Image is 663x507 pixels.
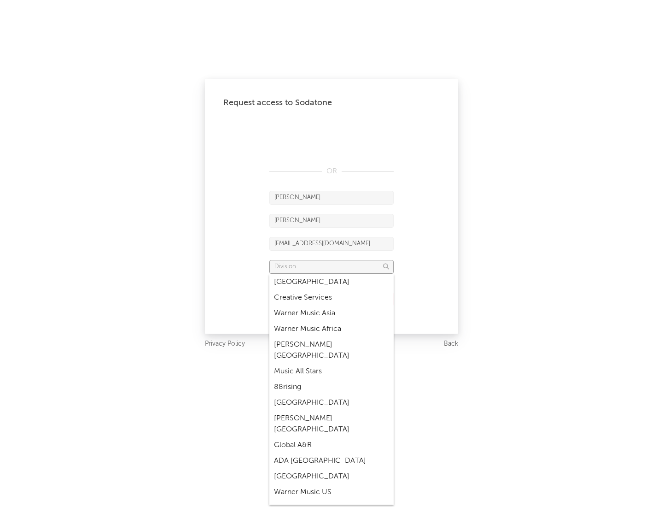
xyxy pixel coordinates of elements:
[223,97,440,108] div: Request access to Sodatone
[269,437,394,453] div: Global A&R
[269,260,394,274] input: Division
[269,484,394,500] div: Warner Music US
[269,379,394,395] div: 88rising
[269,321,394,337] div: Warner Music Africa
[269,237,394,251] input: Email
[269,191,394,205] input: First Name
[444,338,458,350] a: Back
[269,274,394,290] div: [GEOGRAPHIC_DATA]
[269,453,394,469] div: ADA [GEOGRAPHIC_DATA]
[269,411,394,437] div: [PERSON_NAME] [GEOGRAPHIC_DATA]
[269,290,394,306] div: Creative Services
[269,306,394,321] div: Warner Music Asia
[269,364,394,379] div: Music All Stars
[269,166,394,177] div: OR
[269,337,394,364] div: [PERSON_NAME] [GEOGRAPHIC_DATA]
[205,338,245,350] a: Privacy Policy
[269,469,394,484] div: [GEOGRAPHIC_DATA]
[269,395,394,411] div: [GEOGRAPHIC_DATA]
[269,214,394,228] input: Last Name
